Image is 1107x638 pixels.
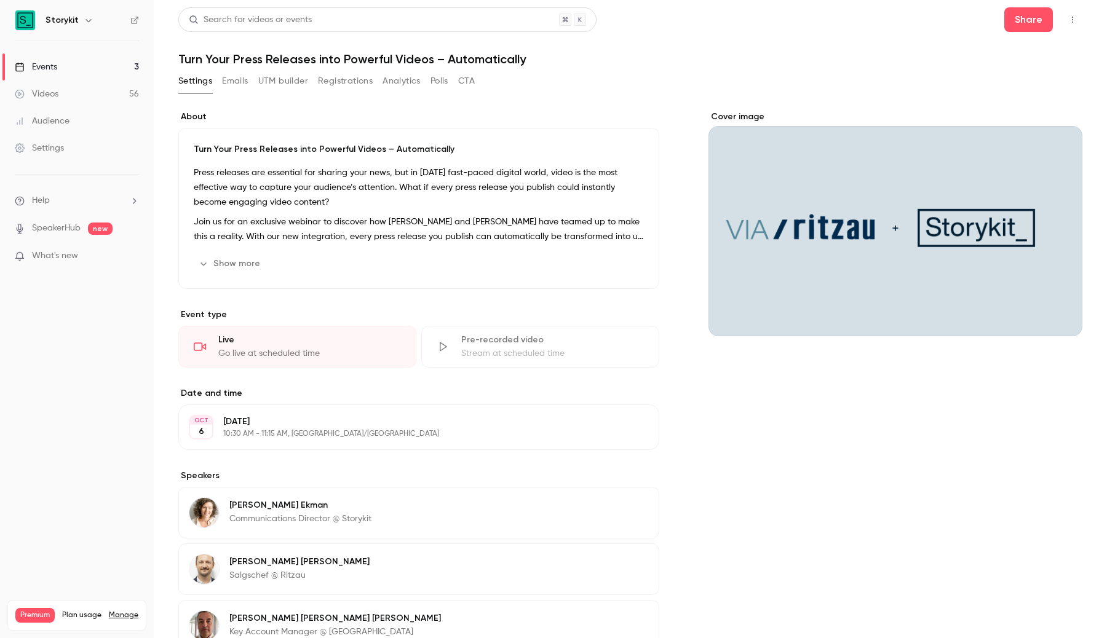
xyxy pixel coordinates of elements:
p: Communications Director @ Storykit [229,513,371,525]
button: Analytics [383,71,421,91]
div: Events [15,61,57,73]
p: Event type [178,309,659,321]
p: Join us for an exclusive webinar to discover how [PERSON_NAME] and [PERSON_NAME] have teamed up t... [194,215,644,244]
div: LiveGo live at scheduled time [178,326,416,368]
span: new [88,223,113,235]
section: Cover image [708,111,1082,336]
button: Show more [194,254,268,274]
label: Cover image [708,111,1082,123]
div: Jonna Ekman[PERSON_NAME] EkmanCommunications Director @ Storykit [178,487,659,538]
div: Stream at scheduled time [461,347,644,360]
button: UTM builder [258,71,308,91]
div: OCT [190,416,212,425]
div: Videos [15,88,58,100]
p: [PERSON_NAME] Ekman [229,499,371,511]
img: Storykit [15,10,35,30]
button: Polls [430,71,448,91]
h1: Turn Your Press Releases into Powerful Videos – Automatically [178,52,1082,66]
div: Go live at scheduled time [218,347,401,360]
label: Date and time [178,387,659,400]
div: Search for videos or events [189,14,312,26]
span: What's new [32,250,78,262]
button: CTA [458,71,475,91]
button: Emails [222,71,248,91]
iframe: Noticeable Trigger [124,251,139,262]
p: Key Account Manager @ [GEOGRAPHIC_DATA] [229,626,441,638]
p: [PERSON_NAME] [PERSON_NAME] [PERSON_NAME] [229,612,441,624]
label: About [178,111,659,123]
a: SpeakerHub [32,222,81,235]
p: Turn Your Press Releases into Powerful Videos – Automatically [194,143,644,156]
button: Settings [178,71,212,91]
button: Registrations [318,71,373,91]
span: Plan usage [62,610,101,620]
span: Help [32,194,50,207]
a: Manage [109,610,138,620]
h6: Storykit [46,14,79,26]
span: Premium [15,608,55,623]
img: Jonna Ekman [189,498,219,527]
div: Settings [15,142,64,154]
p: [PERSON_NAME] [PERSON_NAME] [229,556,370,568]
div: Audience [15,115,69,127]
div: Anders Grønlund Ramdal Hiul[PERSON_NAME] [PERSON_NAME]Salgschef @ Ritzau [178,543,659,595]
label: Speakers [178,470,659,482]
img: Anders Grønlund Ramdal Hiul [189,554,219,584]
p: 10:30 AM - 11:15 AM, [GEOGRAPHIC_DATA]/[GEOGRAPHIC_DATA] [223,429,594,439]
p: 6 [199,425,204,438]
li: help-dropdown-opener [15,194,139,207]
p: [DATE] [223,415,594,428]
div: Pre-recorded video [461,334,644,346]
button: Share [1004,7,1053,32]
p: Press releases are essential for sharing your news, but in [DATE] fast-paced digital world, video... [194,165,644,210]
div: Live [218,334,401,346]
p: Salgschef @ Ritzau [229,569,370,581]
div: Pre-recorded videoStream at scheduled time [421,326,659,368]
